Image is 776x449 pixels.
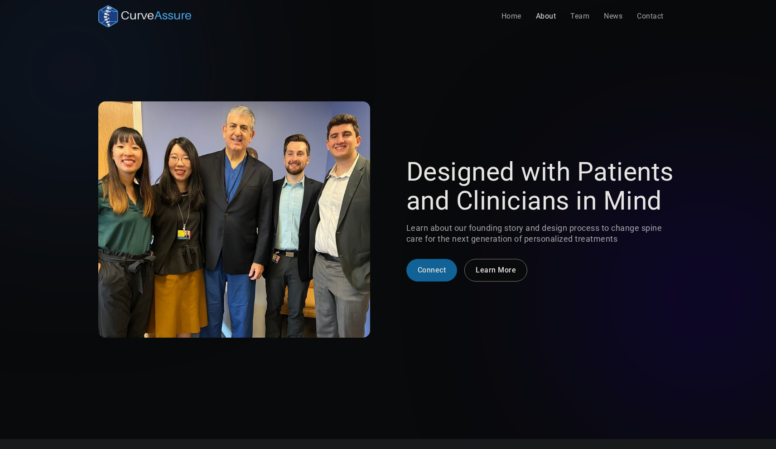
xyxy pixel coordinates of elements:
a: Learn More [464,259,527,282]
a: Connect [406,259,458,282]
a: Contact [630,7,671,25]
a: Team [563,7,597,25]
a: About [529,7,564,25]
a: News [597,7,630,25]
a: Home [494,7,529,25]
h1: Designed with Patients and Clinicians in Mind [406,158,678,215]
p: Learn about our founding story and design process to change spine care for the next generation of... [406,223,678,244]
a: home [98,5,192,27]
